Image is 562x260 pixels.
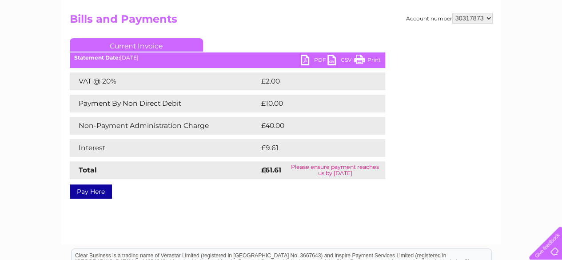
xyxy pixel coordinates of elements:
[74,54,120,61] b: Statement Date:
[259,95,367,112] td: £10.00
[533,38,554,44] a: Log out
[485,38,498,44] a: Blog
[70,184,112,199] a: Pay Here
[406,38,422,44] a: Water
[301,55,327,68] a: PDF
[406,13,493,24] div: Account number
[327,55,354,68] a: CSV
[453,38,479,44] a: Telecoms
[259,139,364,157] td: £9.61
[79,166,97,174] strong: Total
[503,38,525,44] a: Contact
[70,95,259,112] td: Payment By Non Direct Debit
[259,117,368,135] td: £40.00
[70,139,259,157] td: Interest
[20,23,65,50] img: logo.png
[428,38,447,44] a: Energy
[70,117,259,135] td: Non-Payment Administration Charge
[354,55,381,68] a: Print
[70,38,203,52] a: Current Invoice
[259,72,365,90] td: £2.00
[261,166,281,174] strong: £61.61
[70,72,259,90] td: VAT @ 20%
[70,13,493,30] h2: Bills and Payments
[72,5,491,43] div: Clear Business is a trading name of Verastar Limited (registered in [GEOGRAPHIC_DATA] No. 3667643...
[70,55,385,61] div: [DATE]
[395,4,456,16] a: 0333 014 3131
[285,161,385,179] td: Please ensure payment reaches us by [DATE]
